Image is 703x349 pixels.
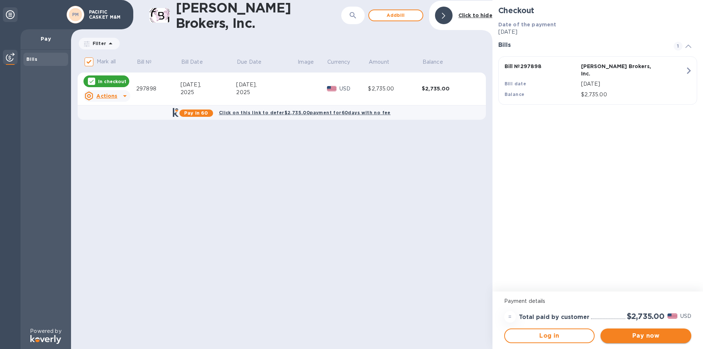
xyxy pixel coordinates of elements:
p: Balance [423,58,443,66]
p: USD [339,85,368,93]
b: Bills [26,56,37,62]
p: [DATE] [498,28,697,36]
p: $2,735.00 [581,91,685,99]
p: [PERSON_NAME] Brokers, Inc. [581,63,655,77]
img: USD [327,86,337,91]
span: Add bill [375,11,417,20]
span: Amount [369,58,399,66]
h2: Checkout [498,6,697,15]
span: Due Date [237,58,271,66]
span: Bill № [137,58,161,66]
b: Bill date [505,81,527,86]
p: Powered by [30,327,61,335]
div: [DATE], [181,81,237,89]
p: [DATE] [581,80,685,88]
p: Bill № [137,58,152,66]
button: Pay now [600,328,691,343]
button: Bill №297898[PERSON_NAME] Brokers, Inc.Bill date[DATE]Balance$2,735.00 [498,56,697,105]
p: Image [298,58,314,66]
p: Due Date [237,58,261,66]
p: Amount [369,58,389,66]
span: 1 [674,42,682,51]
div: $2,735.00 [422,85,476,92]
b: Click on this link to defer $2,735.00 payment for 60 days with no fee [219,110,391,115]
p: Payment details [504,297,691,305]
button: Log in [504,328,595,343]
p: Bill № 297898 [505,63,578,70]
img: Logo [30,335,61,344]
span: Log in [511,331,588,340]
div: = [504,311,516,323]
u: Actions [96,93,117,99]
b: Balance [505,92,525,97]
div: $2,735.00 [368,85,422,93]
button: Addbill [368,10,423,21]
div: 297898 [136,85,181,93]
b: Date of the payment [498,22,557,27]
div: 2025 [181,89,237,96]
p: USD [680,312,691,320]
span: Balance [423,58,453,66]
p: PACIFIC CASKET M&M [89,10,126,20]
p: Filter [90,40,106,47]
p: Bill Date [181,58,203,66]
b: Click to hide [458,12,492,18]
span: Pay now [606,331,685,340]
p: Pay [26,35,65,42]
span: Bill Date [181,58,212,66]
h2: $2,735.00 [627,312,665,321]
p: Mark all [97,58,116,66]
b: Pay in 60 [184,110,208,116]
p: In checkout [98,78,126,85]
h3: Total paid by customer [519,314,589,321]
h3: Bills [498,42,665,49]
div: [DATE], [236,81,297,89]
p: Currency [327,58,350,66]
b: PM [72,12,79,17]
div: 2025 [236,89,297,96]
img: USD [667,313,677,319]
